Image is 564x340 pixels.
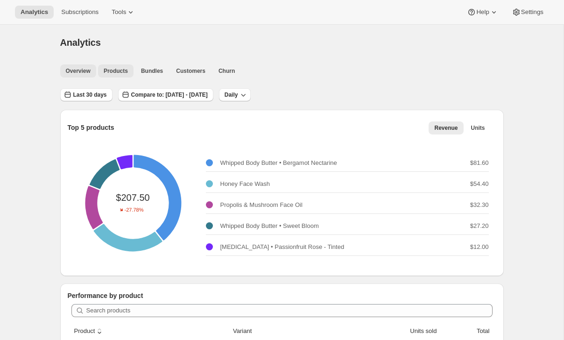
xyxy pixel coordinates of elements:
button: Settings [506,6,549,19]
button: Variant [232,322,262,340]
button: Analytics [15,6,54,19]
button: Compare to: [DATE] - [DATE] [118,88,213,101]
p: $54.40 [470,179,489,189]
span: Help [476,8,489,16]
span: Products [104,67,128,75]
span: Analytics [21,8,48,16]
p: Honey Face Wash [220,179,270,189]
span: Subscriptions [61,8,99,16]
span: Compare to: [DATE] - [DATE] [131,91,208,99]
button: Help [461,6,504,19]
p: $27.20 [470,221,489,231]
input: Search products [86,304,493,317]
p: Performance by product [68,291,496,300]
p: Top 5 products [68,123,114,132]
p: Whipped Body Butter • Sweet Bloom [220,221,319,231]
span: Bundles [141,67,163,75]
button: Last 30 days [60,88,113,101]
span: Customers [176,67,205,75]
button: Tools [106,6,141,19]
p: Whipped Body Butter • Bergamot Nectarine [220,158,337,168]
button: Subscriptions [56,6,104,19]
span: Analytics [60,37,101,48]
button: Daily [219,88,251,101]
span: Last 30 days [73,91,107,99]
span: Daily [225,91,238,99]
p: Propolis & Mushroom Face Oil [220,200,303,210]
span: Tools [112,8,126,16]
p: [MEDICAL_DATA] • Passionfruit Rose - Tinted [220,242,345,252]
span: Churn [219,67,235,75]
span: Overview [66,67,91,75]
p: $32.30 [470,200,489,210]
p: $81.60 [470,158,489,168]
button: Units sold [399,322,438,340]
button: sort ascending byProduct [73,322,106,340]
p: $12.00 [470,242,489,252]
span: Settings [521,8,543,16]
button: Total [466,322,491,340]
span: Revenue [434,124,458,132]
span: Units [471,124,485,132]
